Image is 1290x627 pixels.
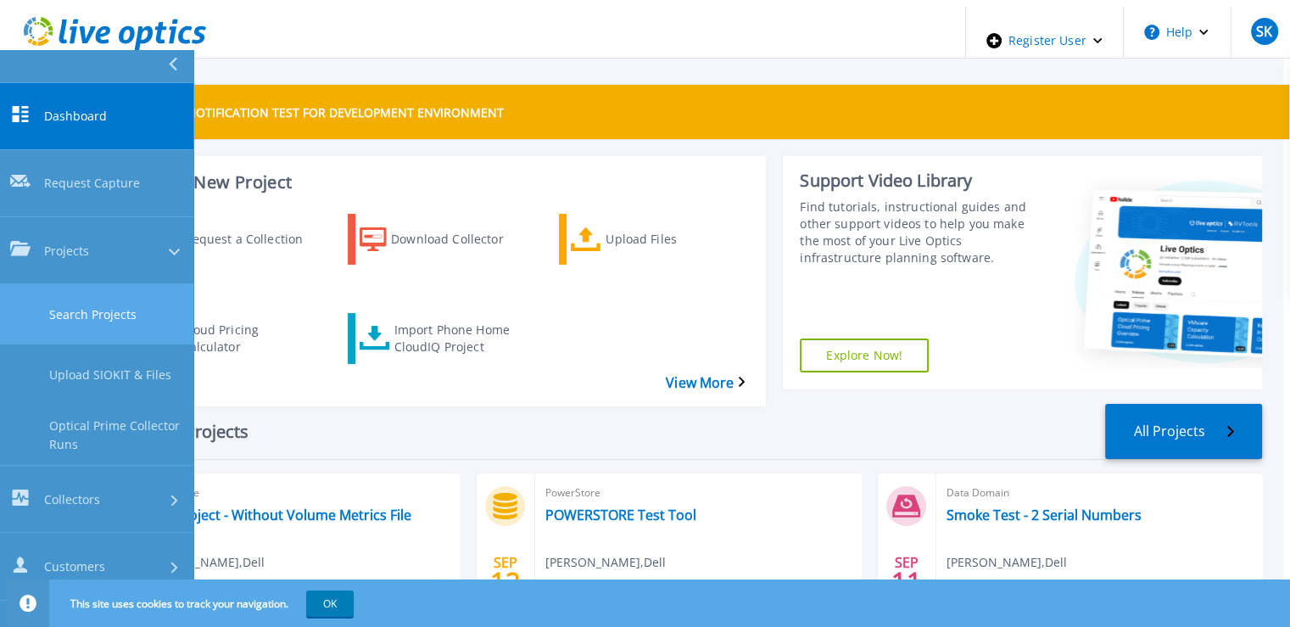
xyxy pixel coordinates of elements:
[44,175,140,193] span: Request Capture
[144,553,265,572] span: [PERSON_NAME] , Dell
[606,218,741,260] div: Upload Files
[545,507,696,523] a: POWERSTORE Test Tool
[44,242,89,260] span: Projects
[184,218,320,260] div: Request a Collection
[136,313,341,364] a: Cloud Pricing Calculator
[947,484,1252,502] span: Data Domain
[490,574,521,589] span: 12
[391,218,527,260] div: Download Collector
[136,173,744,192] h3: Start a New Project
[545,484,851,502] span: PowerStore
[800,199,1040,266] div: Find tutorials, instructional guides and other support videos to help you make the most of your L...
[1256,25,1272,38] span: SK
[136,214,341,265] a: Request a Collection
[394,317,529,360] div: Import Phone Home CloudIQ Project
[53,591,354,617] span: This site uses cookies to track your navigation.
[891,551,923,613] div: SEP 2025
[44,490,100,508] span: Collectors
[489,551,522,613] div: SEP 2025
[666,375,745,391] a: View More
[144,484,450,502] span: PowerStore
[947,507,1142,523] a: Smoke Test - 2 Serial Numbers
[44,557,105,575] span: Customers
[947,553,1067,572] span: [PERSON_NAME] , Dell
[1124,7,1230,58] button: Help
[1105,404,1262,459] a: All Projects
[144,507,411,523] a: Test Project - Without Volume Metrics File
[966,7,1123,75] div: Register User
[181,317,317,360] div: Cloud Pricing Calculator
[800,339,929,372] a: Explore Now!
[306,591,354,617] button: OK
[800,170,1040,192] div: Support Video Library
[559,214,764,265] a: Upload Files
[891,574,922,589] span: 11
[348,214,553,265] a: Download Collector
[44,107,107,125] span: Dashboard
[545,553,666,572] span: [PERSON_NAME] , Dell
[133,104,504,120] p: THIS IS A NOTIFICATION TEST FOR DEVELOPMENT ENVIRONMENT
